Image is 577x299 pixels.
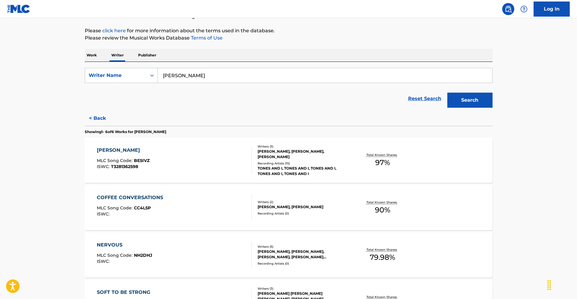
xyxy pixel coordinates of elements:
p: Total Known Shares: [366,200,399,205]
iframe: Chat Widget [547,270,577,299]
div: TONES AND I, TONES AND I, TONES AND I, TONES AND I, TONES AND I [258,166,349,177]
div: [PERSON_NAME] [97,147,150,154]
span: ISWC : [97,211,111,217]
div: Drag [544,276,554,294]
div: COFFEE CONVERSATIONS [97,194,166,201]
div: Help [518,3,530,15]
p: Total Known Shares: [366,247,399,252]
span: T3281362598 [111,164,138,169]
img: search [505,5,512,13]
p: Please review the Musical Works Database [85,34,493,42]
span: CC4L5P [134,205,151,211]
img: MLC Logo [7,5,30,13]
div: Writers ( 3 ) [258,144,349,149]
a: Log In [534,2,570,17]
span: MLC Song Code : [97,205,134,211]
a: Public Search [502,3,514,15]
a: COFFEE CONVERSATIONSMLC Song Code:CC4L5PISWC:Writers (2)[PERSON_NAME], [PERSON_NAME]Recording Art... [85,185,493,230]
img: help [520,5,528,13]
p: Work [85,49,99,62]
div: [PERSON_NAME], [PERSON_NAME] [258,204,349,210]
a: Reset Search [405,92,444,105]
div: Writers ( 3 ) [258,286,349,291]
a: Terms of Use [190,35,223,41]
div: Writer Name [89,72,143,79]
p: Please for more information about the terms used in the database. [85,27,493,34]
a: click here [102,28,126,33]
p: Showing 1 - 6 of 6 Works for [PERSON_NAME] [85,129,166,135]
span: 97 % [375,157,390,168]
p: Publisher [136,49,158,62]
p: Writer [109,49,125,62]
span: MLC Song Code : [97,158,134,163]
div: NERVOUS [97,241,152,249]
span: BE5IVZ [134,158,150,163]
div: [PERSON_NAME], [PERSON_NAME], [PERSON_NAME] [258,149,349,160]
span: 90 % [375,205,390,215]
a: [PERSON_NAME]MLC Song Code:BE5IVZISWC:T3281362598Writers (3)[PERSON_NAME], [PERSON_NAME], [PERSON... [85,138,493,183]
p: Total Known Shares: [366,153,399,157]
div: [PERSON_NAME], [PERSON_NAME], [PERSON_NAME], [PERSON_NAME] [PERSON_NAME] [PERSON_NAME] [258,249,349,260]
span: MLC Song Code : [97,253,134,258]
form: Search Form [85,68,493,111]
div: Recording Artists ( 0 ) [258,261,349,266]
span: ISWC : [97,164,111,169]
span: NH2DHJ [134,253,152,258]
div: Writers ( 2 ) [258,200,349,204]
div: Writers ( 5 ) [258,244,349,249]
div: Recording Artists ( 0 ) [258,211,349,216]
span: ISWC : [97,259,111,264]
div: SOFT TO BE STRONG [97,289,153,296]
span: 79.98 % [370,252,395,263]
button: Search [447,93,493,108]
div: Recording Artists ( 15 ) [258,161,349,166]
a: NERVOUSMLC Song Code:NH2DHJISWC:Writers (5)[PERSON_NAME], [PERSON_NAME], [PERSON_NAME], [PERSON_N... [85,232,493,278]
button: < Back [85,111,121,126]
